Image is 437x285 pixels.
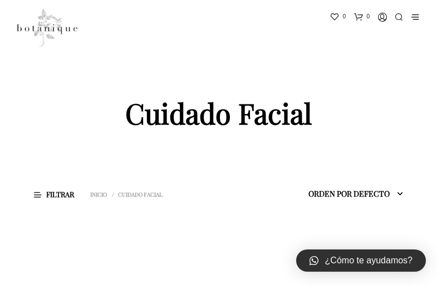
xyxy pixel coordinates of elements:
[342,8,346,26] span: 0
[33,99,404,127] h1: Cuidado Facial
[256,187,404,201] select: Pedido de la tienda
[354,8,373,26] a: 0
[90,188,196,201] nav: Cuidado Facial
[296,249,426,272] a: ¿Cómo te ayudamos?
[90,191,111,198] a: Inicio
[367,8,370,26] span: 0
[17,8,77,47] img: Productos elaborados con ingredientes naturales
[325,254,413,267] span: ¿Cómo te ayudamos?
[33,188,80,201] span: Filtrar
[112,191,118,198] span: /
[330,8,348,26] a: 0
